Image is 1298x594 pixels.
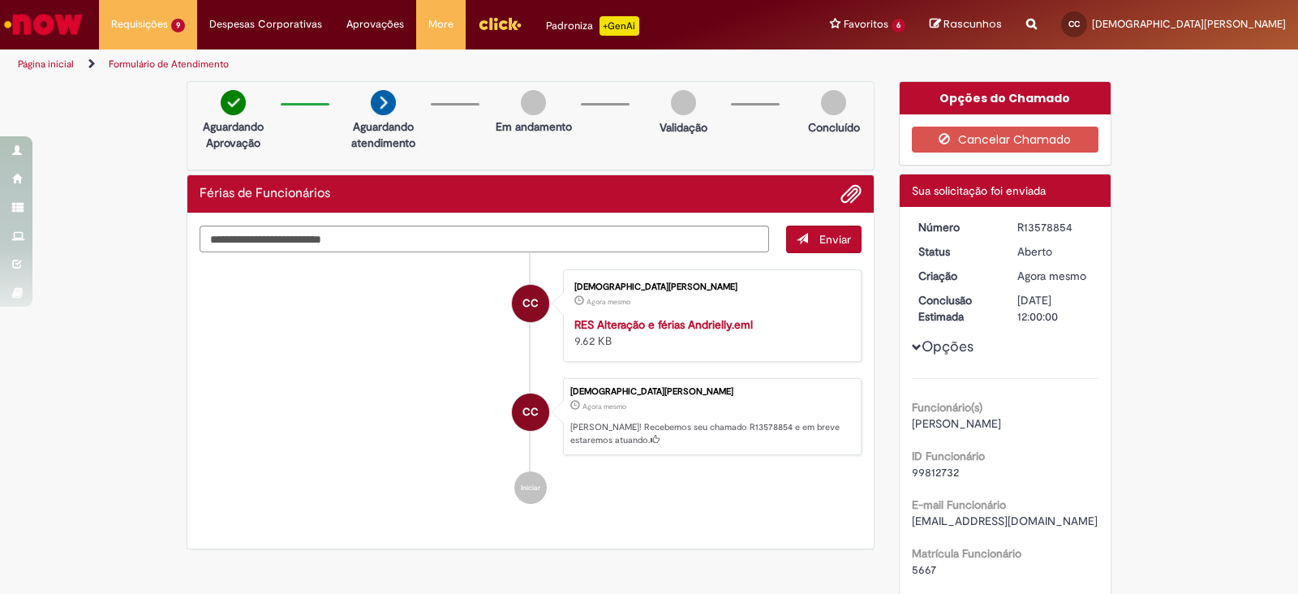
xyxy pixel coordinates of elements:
[821,90,846,115] img: img-circle-grey.png
[546,16,639,36] div: Padroniza
[660,119,707,136] p: Validação
[906,243,1006,260] dt: Status
[2,8,85,41] img: ServiceNow
[582,402,626,411] time: 29/09/2025 17:30:05
[428,16,453,32] span: More
[930,17,1002,32] a: Rascunhos
[344,118,423,151] p: Aguardando atendimento
[478,11,522,36] img: click_logo_yellow_360x200.png
[18,58,74,71] a: Página inicial
[194,118,273,151] p: Aguardando Aprovação
[900,82,1111,114] div: Opções do Chamado
[109,58,229,71] a: Formulário de Atendimento
[587,297,630,307] time: 29/09/2025 17:30:01
[200,226,769,253] textarea: Digite sua mensagem aqui...
[512,394,549,431] div: Cristiane Medeiros Cascaes
[574,317,753,332] a: RES Alteração e férias Andrielly.eml
[808,119,860,136] p: Concluído
[200,378,862,456] li: Cristiane Medeiros Cascaes
[582,402,626,411] span: Agora mesmo
[587,297,630,307] span: Agora mesmo
[892,19,905,32] span: 6
[12,49,853,80] ul: Trilhas de página
[1017,268,1093,284] div: 29/09/2025 18:30:05
[819,232,851,247] span: Enviar
[844,16,888,32] span: Favoritos
[671,90,696,115] img: img-circle-grey.png
[912,449,985,463] b: ID Funcionário
[522,393,539,432] span: CC
[906,219,1006,235] dt: Número
[496,118,572,135] p: Em andamento
[912,127,1099,153] button: Cancelar Chamado
[1017,219,1093,235] div: R13578854
[570,421,853,446] p: [PERSON_NAME]! Recebemos seu chamado R13578854 e em breve estaremos atuando.
[371,90,396,115] img: arrow-next.png
[600,16,639,36] p: +GenAi
[221,90,246,115] img: check-circle-green.png
[1068,19,1080,29] span: CC
[1092,17,1286,31] span: [DEMOGRAPHIC_DATA][PERSON_NAME]
[521,90,546,115] img: img-circle-grey.png
[906,292,1006,325] dt: Conclusão Estimada
[574,282,845,292] div: [DEMOGRAPHIC_DATA][PERSON_NAME]
[912,546,1021,561] b: Matrícula Funcionário
[912,497,1006,512] b: E-mail Funcionário
[512,285,549,322] div: Cristiane Medeiros Cascaes
[346,16,404,32] span: Aprovações
[522,284,539,323] span: CC
[574,316,845,349] div: 9.62 KB
[943,16,1002,32] span: Rascunhos
[840,183,862,204] button: Adicionar anexos
[1017,243,1093,260] div: Aberto
[912,183,1046,198] span: Sua solicitação foi enviada
[171,19,185,32] span: 9
[570,387,853,397] div: [DEMOGRAPHIC_DATA][PERSON_NAME]
[912,416,1001,431] span: [PERSON_NAME]
[906,268,1006,284] dt: Criação
[111,16,168,32] span: Requisições
[912,562,936,577] span: 5667
[912,400,982,415] b: Funcionário(s)
[209,16,322,32] span: Despesas Corporativas
[786,226,862,253] button: Enviar
[200,187,330,201] h2: Férias de Funcionários Histórico de tíquete
[200,253,862,521] ul: Histórico de tíquete
[912,514,1098,528] span: [EMAIL_ADDRESS][DOMAIN_NAME]
[912,465,959,480] span: 99812732
[1017,269,1086,283] span: Agora mesmo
